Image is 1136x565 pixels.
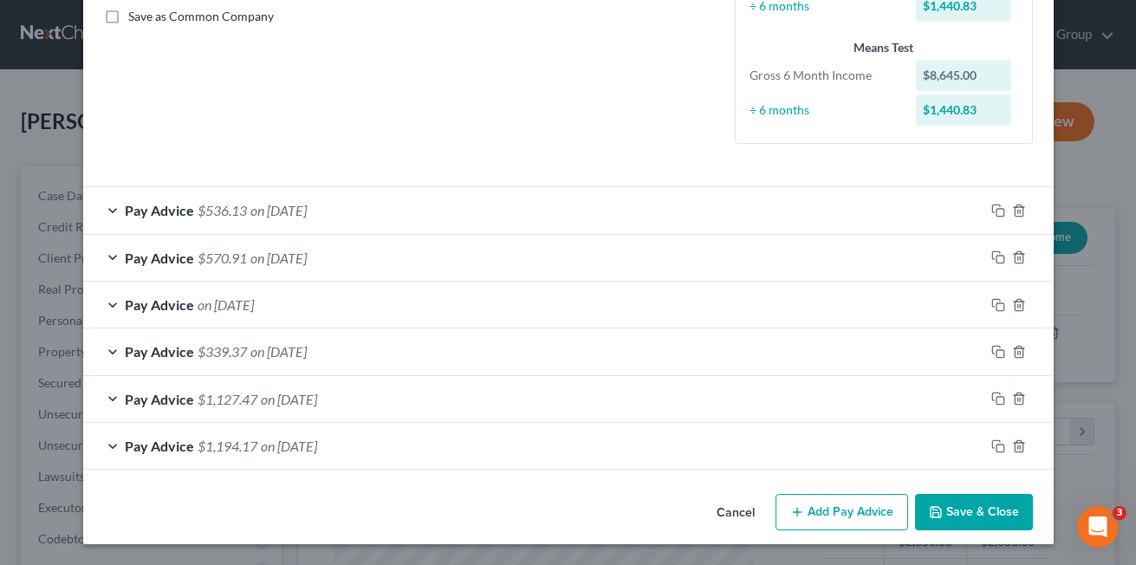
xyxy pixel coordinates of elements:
div: ÷ 6 months [741,101,908,119]
span: Pay Advice [125,250,194,266]
span: $1,127.47 [198,391,257,407]
span: Pay Advice [125,391,194,407]
span: Pay Advice [125,296,194,313]
span: $536.13 [198,202,247,218]
div: $8,645.00 [916,60,1011,91]
div: Means Test [750,39,1018,56]
span: Pay Advice [125,438,194,454]
span: on [DATE] [250,202,307,218]
div: Gross 6 Month Income [741,67,908,84]
button: Add Pay Advice [776,494,908,530]
span: $339.37 [198,343,247,360]
span: on [DATE] [250,250,307,266]
span: 3 [1113,506,1126,520]
button: Save & Close [915,494,1033,530]
span: Pay Advice [125,343,194,360]
span: on [DATE] [261,391,317,407]
span: on [DATE] [250,343,307,360]
button: Cancel [703,496,769,530]
div: $1,440.83 [916,94,1011,126]
span: on [DATE] [261,438,317,454]
span: Save as Common Company [128,9,274,23]
iframe: Intercom live chat [1077,506,1119,548]
span: $1,194.17 [198,438,257,454]
span: Pay Advice [125,202,194,218]
span: on [DATE] [198,296,254,313]
span: $570.91 [198,250,247,266]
